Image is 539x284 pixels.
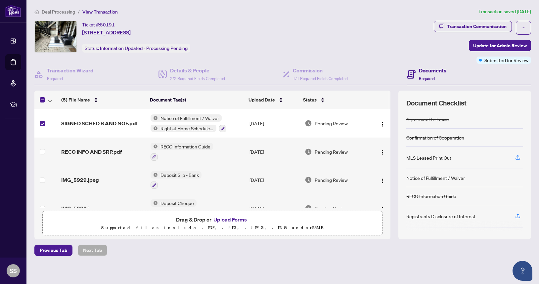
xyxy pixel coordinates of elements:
h4: Documents [419,66,446,74]
span: 1/1 Required Fields Completed [293,76,348,81]
span: Document Checklist [406,99,467,108]
li: / [78,8,80,16]
span: RECO INFO AND SRP.pdf [61,148,122,156]
button: Logo [377,203,388,214]
div: Confirmation of Cooperation [406,134,464,141]
span: RECO Information Guide [158,143,213,150]
h4: Transaction Wizard [47,66,94,74]
img: Document Status [305,148,312,155]
div: Notice of Fulfillment / Waiver [406,174,465,182]
div: Ticket #: [82,21,115,28]
span: Deposit Cheque [158,199,197,207]
span: Update for Admin Review [473,40,527,51]
button: Logo [377,175,388,185]
img: logo [5,5,21,17]
span: Submitted for Review [484,57,528,64]
button: Previous Tab [34,245,72,256]
button: Upload Forms [211,215,249,224]
span: IMG_5929.jpeg [61,176,99,184]
button: Update for Admin Review [469,40,531,51]
button: Open asap [513,261,532,281]
p: Supported files include .PDF, .JPG, .JPEG, .PNG under 25 MB [47,224,378,232]
img: Status Icon [151,114,158,122]
button: Status IconRECO Information Guide [151,143,213,161]
span: 50191 [100,22,115,28]
span: Deposit Slip - Bank [158,171,202,179]
span: Upload Date [248,96,275,103]
span: 2/2 Required Fields Completed [170,76,225,81]
img: Status Icon [151,125,158,132]
button: Status IconNotice of Fulfillment / WaiverStatus IconRight at Home Schedule B [151,114,226,132]
img: Logo [380,150,385,155]
button: Logo [377,146,388,157]
span: SS [10,266,17,275]
img: Document Status [305,205,312,212]
span: SIGNED SCHED B AND NOF.pdf [61,119,138,127]
span: Previous Tab [40,245,67,256]
img: Status Icon [151,171,158,179]
span: (5) File Name [61,96,90,103]
button: Logo [377,118,388,129]
span: home [34,10,39,14]
img: IMG-C12256293_1.jpg [35,21,76,52]
article: Transaction saved [DATE] [478,8,531,16]
span: Status [303,96,317,103]
div: Transaction Communication [447,21,507,32]
th: Document Tag(s) [147,91,246,109]
img: Logo [380,206,385,212]
th: Upload Date [246,91,301,109]
span: ellipsis [521,25,526,30]
span: Required [47,76,63,81]
th: Status [300,91,369,109]
img: Logo [380,178,385,183]
img: Document Status [305,120,312,127]
img: Logo [380,122,385,127]
span: Required [419,76,435,81]
button: Status IconDeposit Slip - Bank [151,171,202,189]
div: RECO Information Guide [406,192,456,200]
span: Notice of Fulfillment / Waiver [158,114,222,122]
div: Agreement to Lease [406,116,449,123]
span: Pending Review [315,148,348,155]
span: Right at Home Schedule B [158,125,216,132]
span: [STREET_ADDRESS] [82,28,131,36]
img: Status Icon [151,143,158,150]
td: [DATE] [247,109,302,138]
td: [DATE] [247,194,302,223]
span: View Transaction [82,9,118,15]
span: Pending Review [315,120,348,127]
button: Status IconDeposit Cheque [151,199,197,217]
th: (5) File Name [59,91,147,109]
button: Next Tab [78,245,107,256]
h4: Commission [293,66,348,74]
td: [DATE] [247,166,302,194]
span: Information Updated - Processing Pending [100,45,188,51]
span: Deal Processing [42,9,75,15]
h4: Details & People [170,66,225,74]
div: Registrants Disclosure of Interest [406,213,475,220]
td: [DATE] [247,138,302,166]
button: Transaction Communication [434,21,512,32]
img: Document Status [305,176,312,183]
span: IMG_5930.jpeg [61,204,99,212]
span: Drag & Drop orUpload FormsSupported files include .PDF, .JPG, .JPEG, .PNG under25MB [43,211,382,236]
div: MLS Leased Print Out [406,154,451,161]
span: Pending Review [315,176,348,183]
div: Status: [82,44,190,53]
img: Status Icon [151,199,158,207]
span: Pending Review [315,205,348,212]
span: Drag & Drop or [176,215,249,224]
